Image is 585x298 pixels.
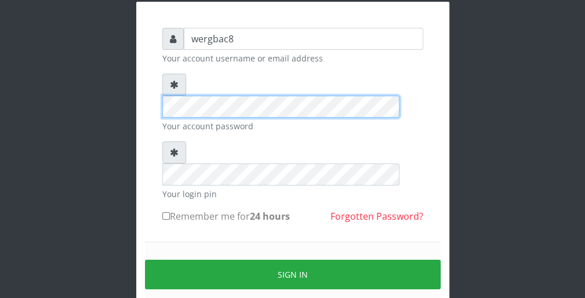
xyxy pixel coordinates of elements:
button: Sign in [145,260,441,289]
input: Username or email address [184,28,423,50]
small: Your account username or email address [162,52,423,64]
a: Forgotten Password? [330,210,423,223]
input: Remember me for24 hours [162,212,170,220]
label: Remember me for [162,209,290,223]
b: 24 hours [250,210,290,223]
small: Your account password [162,120,423,132]
small: Your login pin [162,188,423,200]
